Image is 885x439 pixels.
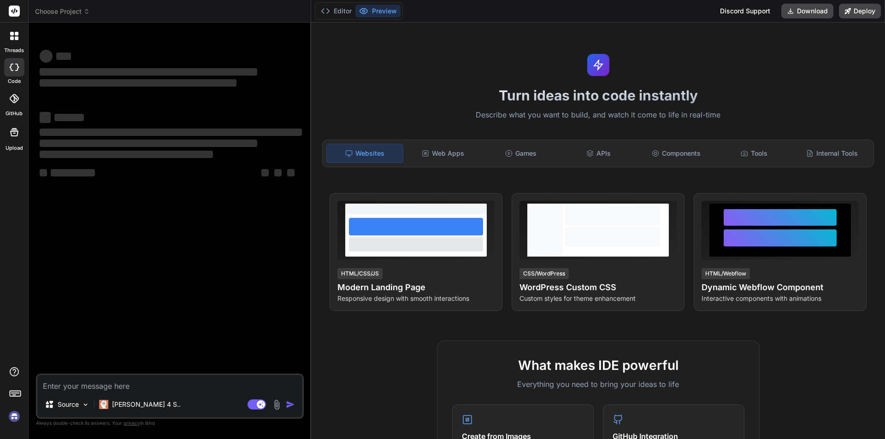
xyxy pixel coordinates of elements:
[112,400,181,409] p: [PERSON_NAME] 4 S..
[261,169,269,176] span: ‌
[317,5,355,18] button: Editor
[99,400,108,409] img: Claude 4 Sonnet
[40,151,213,158] span: ‌
[405,144,481,163] div: Web Apps
[271,399,282,410] img: attachment
[716,144,792,163] div: Tools
[452,379,744,390] p: Everything you need to bring your ideas to life
[702,281,859,294] h4: Dynamic Webflow Component
[452,356,744,375] h2: What makes IDE powerful
[40,112,51,123] span: ‌
[40,129,302,136] span: ‌
[519,268,569,279] div: CSS/WordPress
[519,294,677,303] p: Custom styles for theme enhancement
[560,144,637,163] div: APIs
[337,281,495,294] h4: Modern Landing Page
[40,140,257,147] span: ‌
[40,169,47,176] span: ‌
[4,47,24,54] label: threads
[36,419,304,427] p: Always double-check its answers. Your in Bind
[638,144,714,163] div: Components
[40,50,53,63] span: ‌
[56,53,71,60] span: ‌
[286,400,295,409] img: icon
[519,281,677,294] h4: WordPress Custom CSS
[317,87,879,104] h1: Turn ideas into code instantly
[287,169,295,176] span: ‌
[337,294,495,303] p: Responsive design with smooth interactions
[483,144,559,163] div: Games
[40,79,236,87] span: ‌
[794,144,870,163] div: Internal Tools
[839,4,881,18] button: Deploy
[82,401,89,409] img: Pick Models
[6,409,22,424] img: signin
[54,114,84,121] span: ‌
[355,5,401,18] button: Preview
[781,4,833,18] button: Download
[326,144,403,163] div: Websites
[702,294,859,303] p: Interactive components with animations
[714,4,776,18] div: Discord Support
[6,144,23,152] label: Upload
[51,169,95,176] span: ‌
[274,169,282,176] span: ‌
[35,7,90,16] span: Choose Project
[337,268,383,279] div: HTML/CSS/JS
[124,420,140,426] span: privacy
[317,109,879,121] p: Describe what you want to build, and watch it come to life in real-time
[8,77,21,85] label: code
[702,268,750,279] div: HTML/Webflow
[58,400,79,409] p: Source
[40,68,257,76] span: ‌
[6,110,23,117] label: GitHub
